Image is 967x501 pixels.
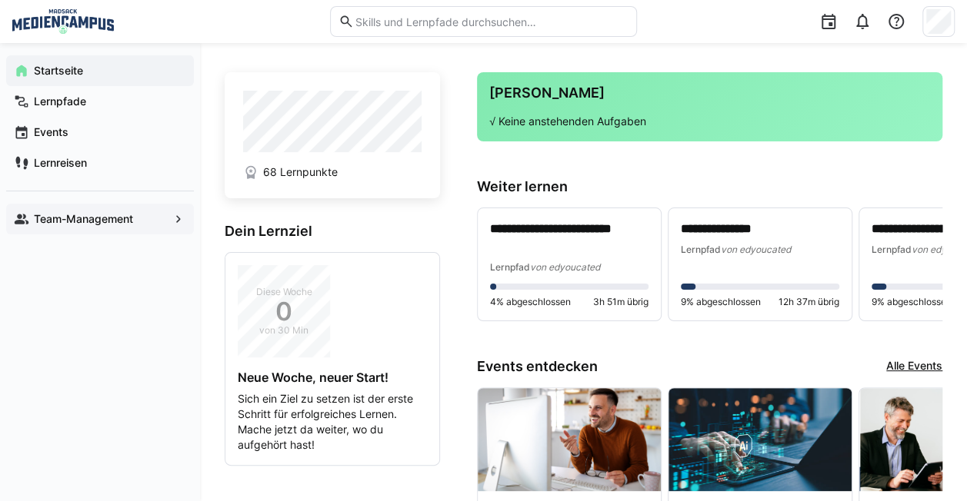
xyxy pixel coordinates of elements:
[779,296,839,308] span: 12h 37m übrig
[238,370,427,385] h4: Neue Woche, neuer Start!
[238,391,427,453] p: Sich ein Ziel zu setzen ist der erste Schritt für erfolgreiches Lernen. Mache jetzt da weiter, wo...
[490,261,530,273] span: Lernpfad
[225,223,440,240] h3: Dein Lernziel
[681,244,721,255] span: Lernpfad
[872,296,952,308] span: 9% abgeschlossen
[477,178,942,195] h3: Weiter lernen
[354,15,629,28] input: Skills und Lernpfade durchsuchen…
[478,388,661,491] img: image
[477,358,598,375] h3: Events entdecken
[263,164,338,180] span: 68 Lernpunkte
[681,296,761,308] span: 9% abgeschlossen
[872,244,912,255] span: Lernpfad
[669,388,852,491] img: image
[530,261,600,273] span: von edyoucated
[593,296,649,308] span: 3h 51m übrig
[490,296,571,308] span: 4% abgeschlossen
[886,358,942,375] a: Alle Events
[721,244,791,255] span: von edyoucated
[489,114,930,129] p: √ Keine anstehenden Aufgaben
[489,85,930,101] h3: [PERSON_NAME]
